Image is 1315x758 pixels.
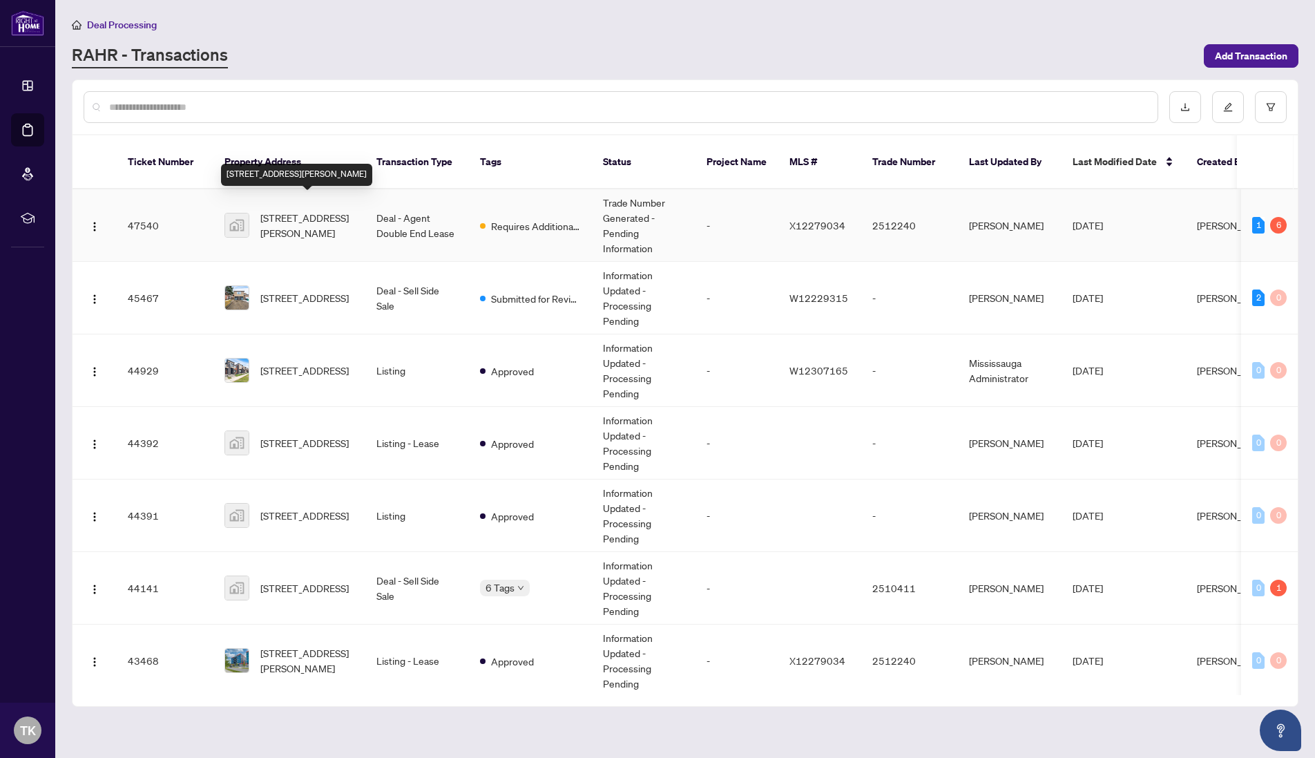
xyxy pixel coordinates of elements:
button: Open asap [1260,710,1301,751]
td: [PERSON_NAME] [958,407,1062,480]
td: 2512240 [861,189,958,262]
span: [PERSON_NAME] [1197,219,1271,231]
span: Add Transaction [1215,45,1287,67]
th: Property Address [213,135,365,189]
td: - [695,480,778,552]
th: Trade Number [861,135,958,189]
div: 0 [1270,435,1287,451]
span: X12279034 [789,219,845,231]
div: 6 [1270,217,1287,234]
span: 6 Tags [486,580,515,596]
th: Project Name [695,135,778,189]
td: Information Updated - Processing Pending [592,625,695,697]
td: Mississauga Administrator [958,334,1062,407]
div: 0 [1252,362,1265,379]
div: 1 [1270,580,1287,596]
td: 47540 [117,189,213,262]
img: Logo [89,294,100,305]
span: Deal Processing [87,19,157,31]
button: Logo [84,432,106,454]
td: - [695,625,778,697]
div: 0 [1270,290,1287,306]
td: Deal - Sell Side Sale [365,552,469,625]
button: Logo [84,504,106,527]
td: - [695,334,778,407]
span: [PERSON_NAME] [1197,364,1271,377]
div: 0 [1252,652,1265,669]
span: TK [20,721,36,740]
span: [STREET_ADDRESS] [260,363,349,378]
th: Ticket Number [117,135,213,189]
th: Last Updated By [958,135,1062,189]
span: Submitted for Review [491,291,581,306]
span: edit [1223,102,1233,112]
span: [STREET_ADDRESS] [260,508,349,523]
th: Status [592,135,695,189]
td: Deal - Agent Double End Lease [365,189,469,262]
span: [STREET_ADDRESS][PERSON_NAME] [260,645,354,676]
div: 0 [1252,435,1265,451]
div: 1 [1252,217,1265,234]
td: - [695,407,778,480]
img: thumbnail-img [225,649,249,672]
span: [DATE] [1073,654,1103,667]
td: Deal - Sell Side Sale [365,262,469,334]
span: X12279034 [789,654,845,667]
span: [STREET_ADDRESS] [260,435,349,451]
td: 44929 [117,334,213,407]
span: [STREET_ADDRESS][PERSON_NAME] [260,210,354,240]
button: Logo [84,287,106,309]
div: 0 [1252,580,1265,596]
img: thumbnail-img [225,504,249,527]
span: [STREET_ADDRESS] [260,290,349,305]
span: filter [1266,102,1276,112]
span: W12307165 [789,364,848,377]
span: Approved [491,436,534,451]
td: 45467 [117,262,213,334]
img: Logo [89,656,100,667]
span: [PERSON_NAME] [1197,437,1271,449]
img: Logo [89,439,100,450]
span: [PERSON_NAME] [1197,582,1271,594]
button: Logo [84,359,106,381]
span: down [517,585,524,591]
img: thumbnail-img [225,431,249,455]
img: Logo [89,584,100,595]
td: Information Updated - Processing Pending [592,262,695,334]
img: thumbnail-img [225,359,249,382]
span: Approved [491,363,534,379]
img: thumbnail-img [225,576,249,600]
span: Requires Additional Docs [491,218,581,234]
img: logo [11,10,44,36]
button: download [1169,91,1201,123]
td: 2512240 [861,625,958,697]
th: Last Modified Date [1062,135,1186,189]
th: Created By [1186,135,1269,189]
span: [DATE] [1073,292,1103,304]
img: thumbnail-img [225,214,249,237]
td: Listing [365,334,469,407]
span: [DATE] [1073,582,1103,594]
td: 44141 [117,552,213,625]
th: Tags [469,135,592,189]
span: [DATE] [1073,437,1103,449]
td: [PERSON_NAME] [958,552,1062,625]
div: 0 [1270,652,1287,669]
span: Last Modified Date [1073,154,1157,169]
span: Approved [491,654,534,669]
td: [PERSON_NAME] [958,189,1062,262]
div: 2 [1252,290,1265,306]
td: - [695,262,778,334]
div: 0 [1270,362,1287,379]
button: edit [1212,91,1244,123]
div: 0 [1270,507,1287,524]
span: [STREET_ADDRESS] [260,580,349,596]
td: - [861,262,958,334]
td: Information Updated - Processing Pending [592,334,695,407]
span: W12229315 [789,292,848,304]
td: Listing [365,480,469,552]
button: Logo [84,214,106,236]
td: Listing - Lease [365,407,469,480]
td: 2510411 [861,552,958,625]
span: [PERSON_NAME] [1197,292,1271,304]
